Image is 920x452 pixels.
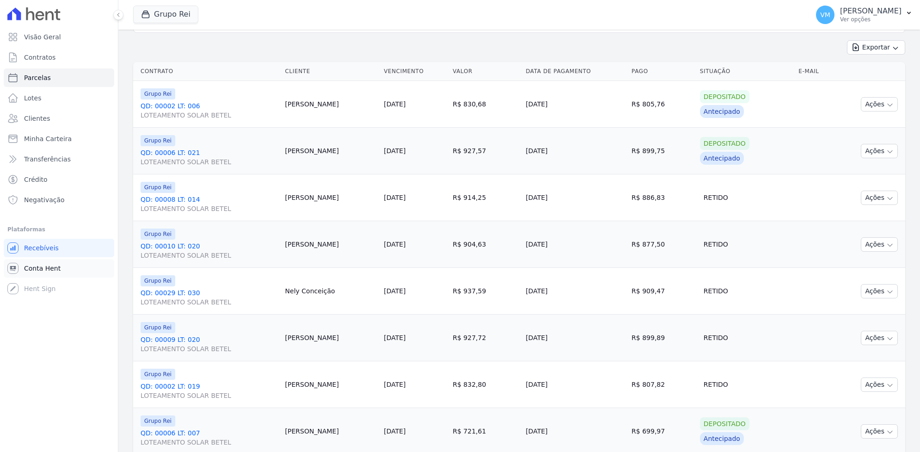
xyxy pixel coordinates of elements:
span: Visão Geral [24,32,61,42]
td: [PERSON_NAME] [282,315,380,361]
span: Grupo Rei [141,135,175,146]
th: Vencimento [380,62,449,81]
span: Minha Carteira [24,134,72,143]
div: Antecipado [700,432,744,445]
td: R$ 832,80 [449,361,522,408]
div: Plataformas [7,224,110,235]
span: LOTEAMENTO SOLAR BETEL [141,297,278,307]
button: Grupo Rei [133,6,198,23]
a: [DATE] [384,100,405,108]
button: Ações [861,97,898,111]
td: R$ 909,47 [628,268,696,315]
a: [DATE] [384,381,405,388]
td: [PERSON_NAME] [282,221,380,268]
td: R$ 886,83 [628,174,696,221]
a: QD: 00009 LT: 020LOTEAMENTO SOLAR BETEL [141,335,278,353]
p: Ver opções [840,16,902,23]
td: R$ 805,76 [628,81,696,128]
div: Depositado [700,417,749,430]
span: Contratos [24,53,55,62]
td: R$ 927,57 [449,128,522,174]
span: Conta Hent [24,264,61,273]
button: VM [PERSON_NAME] Ver opções [809,2,920,28]
td: [DATE] [522,128,628,174]
span: Grupo Rei [141,369,175,380]
div: Retido [700,285,732,297]
td: R$ 927,72 [449,315,522,361]
th: Situação [696,62,795,81]
td: [DATE] [522,81,628,128]
span: Grupo Rei [141,182,175,193]
span: LOTEAMENTO SOLAR BETEL [141,157,278,167]
a: [DATE] [384,287,405,295]
td: R$ 877,50 [628,221,696,268]
span: LOTEAMENTO SOLAR BETEL [141,204,278,213]
a: QD: 00002 LT: 006LOTEAMENTO SOLAR BETEL [141,101,278,120]
a: [DATE] [384,427,405,435]
td: [DATE] [522,315,628,361]
button: Ações [861,424,898,439]
a: Crédito [4,170,114,189]
span: Lotes [24,93,42,103]
button: Ações [861,378,898,392]
th: Valor [449,62,522,81]
td: R$ 937,59 [449,268,522,315]
span: Grupo Rei [141,275,175,286]
span: Clientes [24,114,50,123]
a: QD: 00006 LT: 007LOTEAMENTO SOLAR BETEL [141,428,278,447]
td: [DATE] [522,361,628,408]
span: Grupo Rei [141,415,175,427]
a: Parcelas [4,68,114,87]
a: QD: 00006 LT: 021LOTEAMENTO SOLAR BETEL [141,148,278,167]
div: Antecipado [700,105,744,118]
td: [DATE] [522,268,628,315]
span: Crédito [24,175,48,184]
td: [PERSON_NAME] [282,361,380,408]
div: Depositado [700,90,749,103]
span: Parcelas [24,73,51,82]
td: R$ 899,75 [628,128,696,174]
div: Antecipado [700,152,744,165]
a: Lotes [4,89,114,107]
td: R$ 904,63 [449,221,522,268]
div: Retido [700,238,732,251]
a: QD: 00008 LT: 014LOTEAMENTO SOLAR BETEL [141,195,278,213]
a: Negativação [4,191,114,209]
a: Visão Geral [4,28,114,46]
a: Transferências [4,150,114,168]
th: Pago [628,62,696,81]
td: R$ 830,68 [449,81,522,128]
a: [DATE] [384,147,405,155]
th: Data de Pagamento [522,62,628,81]
a: Contratos [4,48,114,67]
div: Retido [700,378,732,391]
td: [PERSON_NAME] [282,174,380,221]
div: Depositado [700,137,749,150]
td: Nely Conceição [282,268,380,315]
a: [DATE] [384,194,405,201]
p: [PERSON_NAME] [840,6,902,16]
button: Ações [861,191,898,205]
button: Ações [861,237,898,252]
button: Ações [861,331,898,345]
span: LOTEAMENTO SOLAR BETEL [141,391,278,400]
span: LOTEAMENTO SOLAR BETEL [141,438,278,447]
a: QD: 00002 LT: 019LOTEAMENTO SOLAR BETEL [141,382,278,400]
th: E-mail [795,62,835,81]
a: Conta Hent [4,259,114,278]
span: Grupo Rei [141,88,175,99]
span: LOTEAMENTO SOLAR BETEL [141,111,278,120]
a: Recebíveis [4,239,114,257]
a: [DATE] [384,241,405,248]
span: Grupo Rei [141,229,175,240]
td: R$ 914,25 [449,174,522,221]
span: VM [820,12,830,18]
td: R$ 807,82 [628,361,696,408]
a: Minha Carteira [4,130,114,148]
td: R$ 899,89 [628,315,696,361]
button: Ações [861,144,898,158]
span: LOTEAMENTO SOLAR BETEL [141,251,278,260]
td: [DATE] [522,174,628,221]
a: [DATE] [384,334,405,341]
th: Cliente [282,62,380,81]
